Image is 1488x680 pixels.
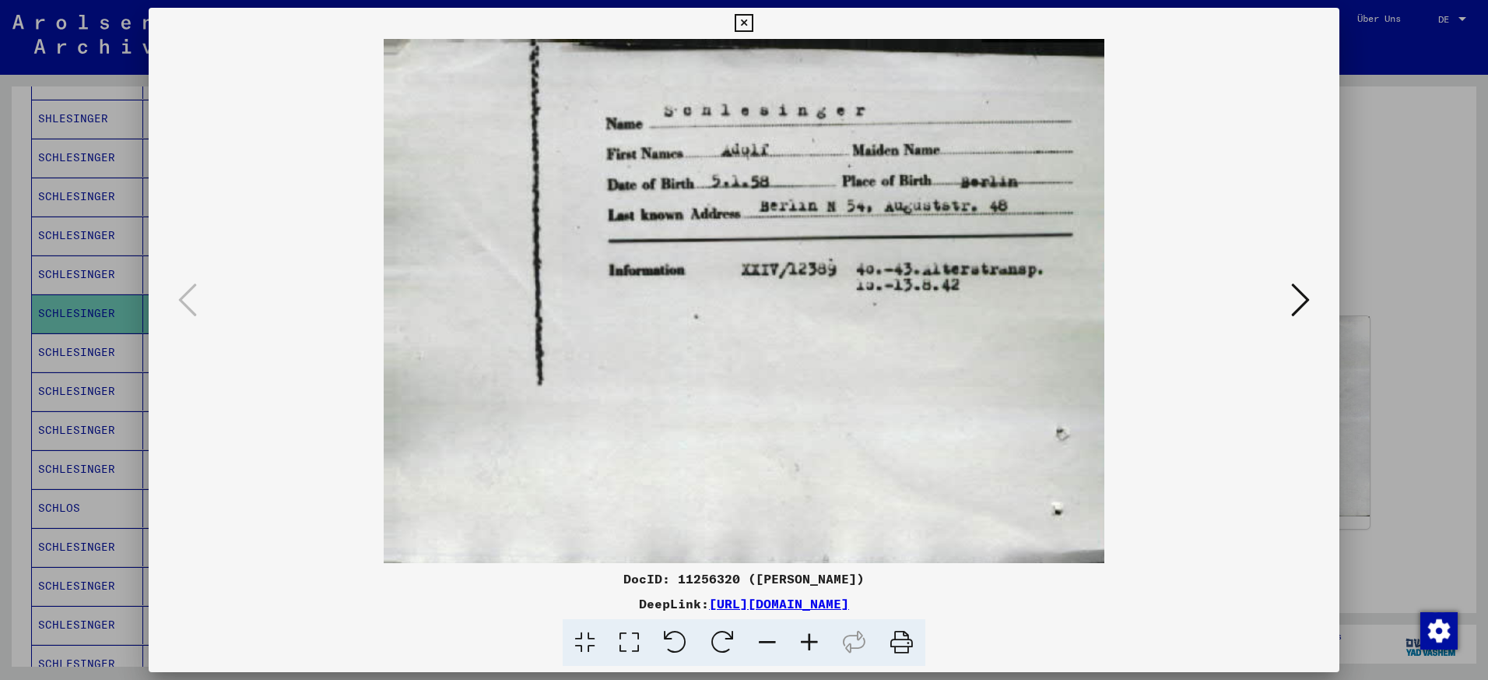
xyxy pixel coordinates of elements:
a: [URL][DOMAIN_NAME] [709,596,849,611]
img: 001.jpg [202,39,1286,563]
div: Zustimmung ändern [1420,611,1457,649]
img: Zustimmung ändern [1420,612,1458,650]
div: DocID: 11256320 ([PERSON_NAME]) [149,569,1339,588]
div: DeepLink: [149,594,1339,613]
